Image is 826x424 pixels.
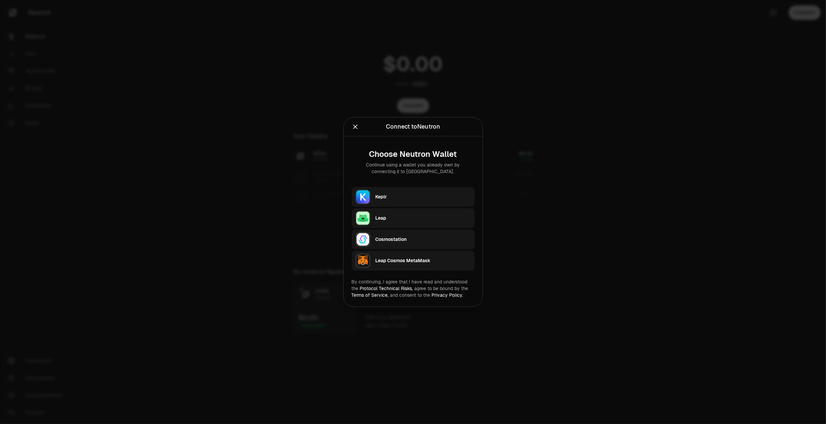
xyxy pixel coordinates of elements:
button: CosmostationCosmostation [352,230,475,250]
div: Leap [376,215,471,222]
img: Leap [356,212,370,225]
img: Leap Cosmos MetaMask [356,254,370,267]
button: Close [352,122,359,132]
div: Keplr [376,194,471,200]
div: Leap Cosmos MetaMask [376,258,471,264]
button: Leap Cosmos MetaMaskLeap Cosmos MetaMask [352,251,475,271]
div: Connect to Neutron [386,122,440,132]
a: Protocol Technical Risks, [360,286,413,292]
button: LeapLeap [352,208,475,228]
a: Terms of Service, [352,292,389,298]
div: Cosmostation [376,236,471,243]
img: Cosmostation [356,233,370,246]
button: KeplrKeplr [352,187,475,207]
div: By continuing, I agree that I have read and understood the agree to be bound by the and consent t... [352,279,475,299]
img: Keplr [356,190,370,204]
a: Privacy Policy. [432,292,463,298]
div: Choose Neutron Wallet [357,150,469,159]
div: Continue using a wallet you already own by connecting it to [GEOGRAPHIC_DATA]. [357,162,469,175]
